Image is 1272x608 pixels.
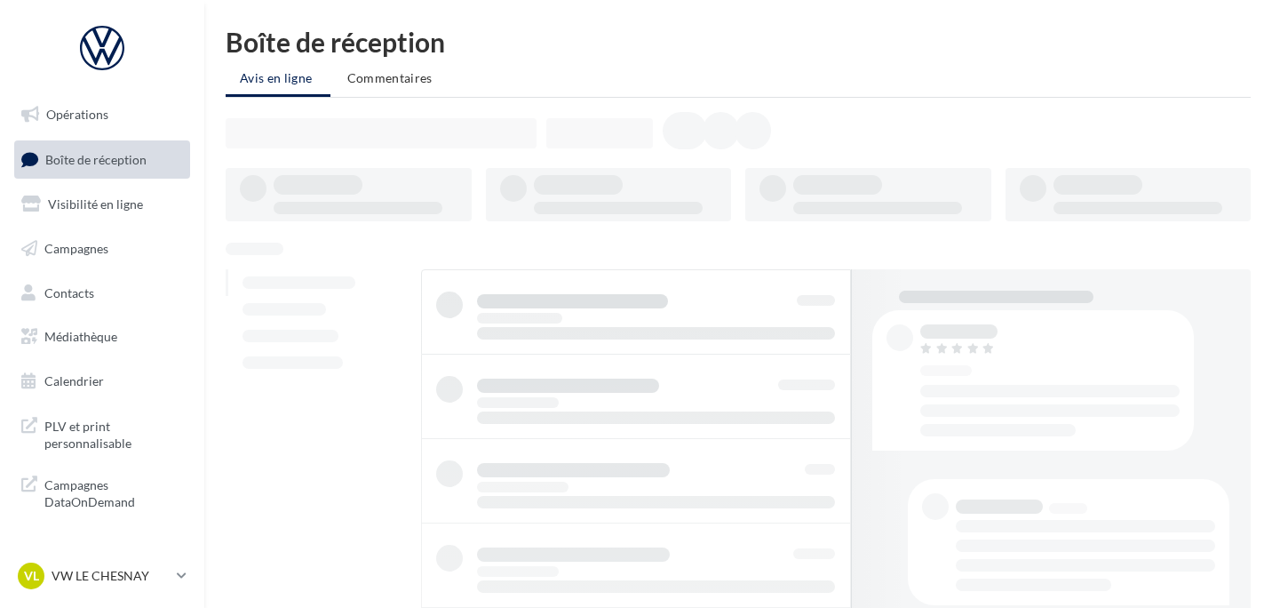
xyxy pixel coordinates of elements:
span: Visibilité en ligne [48,196,143,212]
span: Commentaires [347,70,433,85]
div: Boîte de réception [226,28,1251,55]
a: Campagnes [11,230,194,268]
a: PLV et print personnalisable [11,407,194,460]
span: Opérations [46,107,108,122]
p: VW LE CHESNAY [52,567,170,585]
a: VL VW LE CHESNAY [14,559,190,593]
a: Calendrier [11,363,194,400]
span: Médiathèque [44,329,117,344]
a: Boîte de réception [11,140,194,179]
span: Calendrier [44,373,104,388]
a: Médiathèque [11,318,194,356]
span: PLV et print personnalisable [44,414,183,452]
a: Opérations [11,96,194,133]
span: Campagnes DataOnDemand [44,473,183,511]
a: Visibilité en ligne [11,186,194,223]
a: Contacts [11,275,194,312]
span: Contacts [44,284,94,300]
span: VL [24,567,39,585]
span: Campagnes [44,241,108,256]
a: Campagnes DataOnDemand [11,466,194,518]
span: Boîte de réception [45,151,147,166]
